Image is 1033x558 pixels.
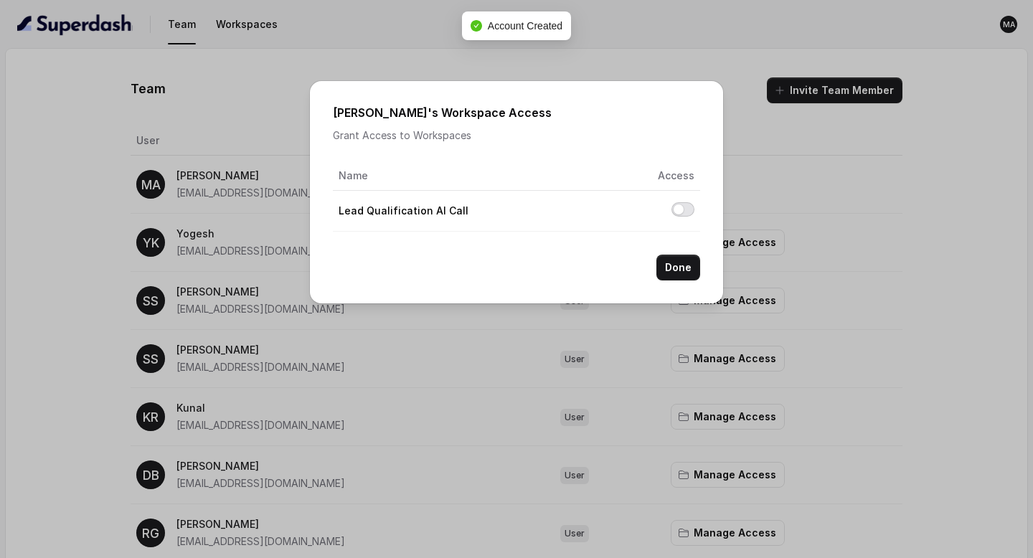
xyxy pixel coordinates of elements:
[333,161,516,191] th: Name
[333,104,700,121] h2: [PERSON_NAME] 's Workspace Access
[333,127,700,144] p: Grant Access to Workspaces
[656,255,700,280] button: Done
[333,191,516,232] td: Lead Qualification AI Call
[488,20,562,32] span: Account Created
[516,161,700,191] th: Access
[671,202,694,217] button: Allow access to Lead Qualification AI Call
[471,20,482,32] span: check-circle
